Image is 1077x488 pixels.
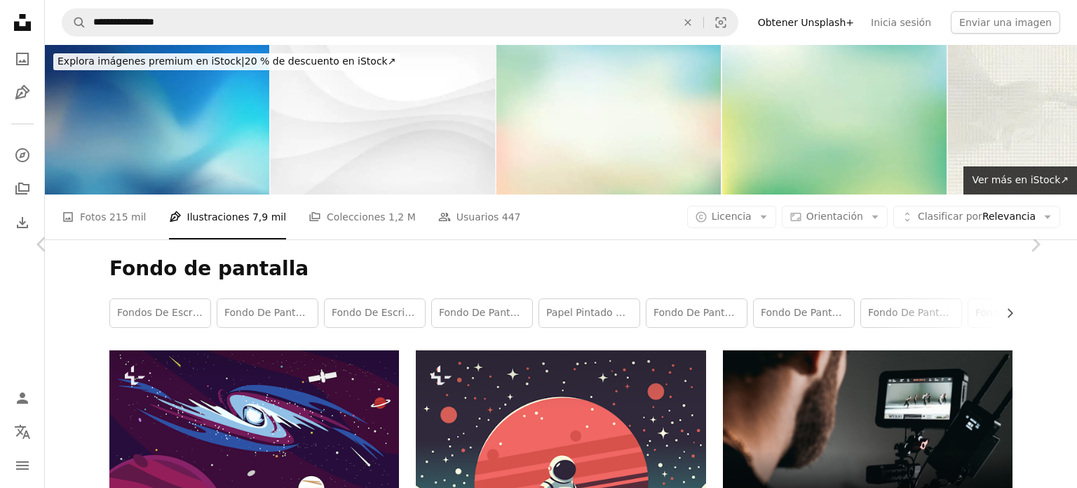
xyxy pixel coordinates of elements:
[918,211,982,222] span: Clasificar por
[45,45,408,79] a: Explora imágenes premium en iStock|20 % de descuento en iStock↗
[62,194,147,239] a: Fotos 215 mil
[750,11,862,34] a: Obtener Unsplash+
[109,256,1012,282] h1: Fondo de pantalla
[109,209,147,225] span: 215 mil
[309,194,416,239] a: Colecciones 1,2 M
[687,206,776,228] button: Licencia
[496,45,721,194] img: Abstract defocused background. Spring.
[8,79,36,107] a: Ilustraciones
[388,209,416,225] span: 1,2 M
[918,210,1036,224] span: Relevancia
[993,177,1077,312] a: Siguiente
[963,166,1077,194] a: Ver más en iStock↗
[438,194,521,239] a: Usuarios 447
[109,432,399,444] a: Una imagen de una escena espacial con planetas y estrellas
[8,384,36,412] a: Iniciar sesión / Registrarse
[62,8,738,37] form: Encuentra imágenes en todo el sitio
[646,299,747,327] a: fondo de pantalla de escritorio
[62,9,86,36] button: Buscar en Unsplash
[57,55,395,67] span: 20 % de descuento en iStock ↗
[8,141,36,169] a: Explorar
[217,299,318,327] a: fondo de pantalla 4k
[8,418,36,446] button: Idioma
[325,299,425,327] a: Fondo de escritorio
[8,45,36,73] a: Fotos
[8,451,36,480] button: Menú
[722,45,947,194] img: Fondo verde abstracto desenfocado.
[951,11,1060,34] button: Enviar una imagen
[862,11,940,34] a: Inicia sesión
[502,209,521,225] span: 447
[8,175,36,203] a: Colecciones
[754,299,854,327] a: fondo de pantalla para móvil
[704,9,738,36] button: Búsqueda visual
[271,45,495,194] img: Fondo abstracto de onda gris blanca
[110,299,210,327] a: Fondos de escritorio
[997,299,1012,327] button: desplazar lista a la derecha
[432,299,532,327] a: Fondo de pantalla 4k
[968,299,1069,327] a: Fondo de pantalla de Android
[45,45,269,194] img: Abstract blurred multicolored gradient fluid vector background design wallpaper template with dyn...
[57,55,245,67] span: Explora imágenes premium en iStock |
[806,211,863,222] span: Orientación
[782,206,888,228] button: Orientación
[972,174,1069,185] span: Ver más en iStock ↗
[861,299,961,327] a: Fondo de pantalla de MacBook
[539,299,639,327] a: papel pintado del ordenador portátil
[893,206,1060,228] button: Clasificar porRelevancia
[672,9,703,36] button: Borrar
[712,211,752,222] span: Licencia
